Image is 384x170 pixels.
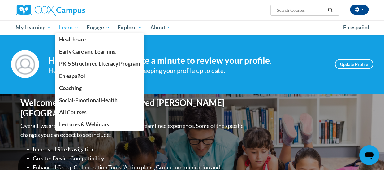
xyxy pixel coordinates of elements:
[33,145,245,154] li: Improved Site Navigation
[118,24,142,31] span: Explore
[20,98,245,118] h1: Welcome to the new and improved [PERSON_NAME][GEOGRAPHIC_DATA]
[20,121,245,139] p: Overall, we are proud to provide you with a more streamlined experience. Some of the specific cha...
[59,73,85,79] span: En español
[55,106,144,118] a: All Courses
[16,5,127,16] a: Cox Campus
[59,24,79,31] span: Learn
[59,109,87,116] span: All Courses
[55,20,83,35] a: Learn
[55,33,144,46] a: Healthcare
[276,7,326,14] input: Search Courses
[55,94,144,106] a: Social-Emotional Health
[48,55,326,66] h4: Hi [PERSON_NAME]! Take a minute to review your profile.
[59,85,82,91] span: Coaching
[11,50,39,78] img: Profile Image
[48,66,326,76] div: Help improve your experience by keeping your profile up to date.
[55,82,144,94] a: Coaching
[87,24,110,31] span: Engage
[55,58,144,70] a: PK-5 Structured Literacy Program
[59,97,118,103] span: Social-Emotional Health
[339,21,373,34] a: En español
[33,154,245,163] li: Greater Device Compatibility
[59,36,86,43] span: Healthcare
[59,60,140,67] span: PK-5 Structured Literacy Program
[150,24,171,31] span: About
[11,20,373,35] div: Main menu
[55,118,144,130] a: Lectures & Webinars
[15,24,51,31] span: My Learning
[83,20,114,35] a: Engage
[55,70,144,82] a: En español
[59,121,109,128] span: Lectures & Webinars
[335,59,373,69] a: Update Profile
[146,20,175,35] a: About
[326,7,335,14] button: Search
[350,5,369,15] button: Account Settings
[55,46,144,58] a: Early Care and Learning
[343,24,369,31] span: En español
[359,145,379,165] iframe: Button to launch messaging window
[114,20,146,35] a: Explore
[16,5,85,16] img: Cox Campus
[59,48,116,55] span: Early Care and Learning
[12,20,55,35] a: My Learning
